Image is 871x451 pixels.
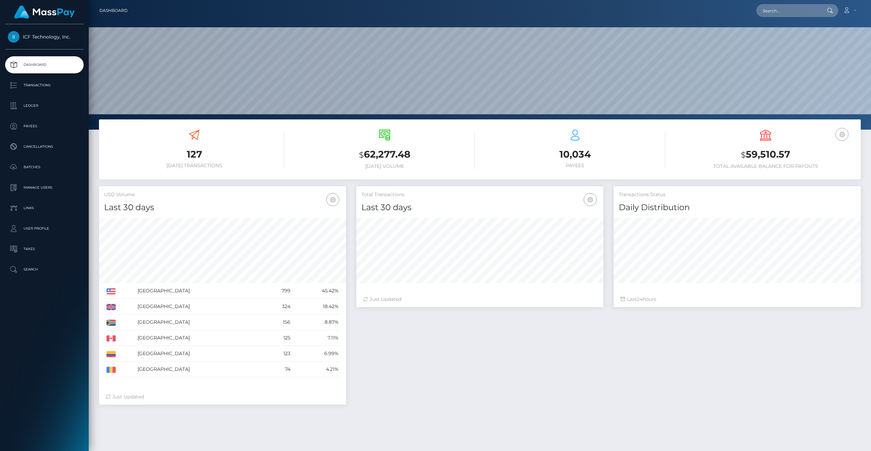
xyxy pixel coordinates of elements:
[5,241,84,258] a: Taxes
[361,191,598,198] h5: Total Transactions
[756,4,820,17] input: Search...
[5,138,84,155] a: Cancellations
[106,367,116,373] img: RO.png
[619,202,856,214] h4: Daily Distribution
[99,3,128,18] a: Dashboard
[135,346,262,362] td: [GEOGRAPHIC_DATA]
[293,362,341,377] td: 4.21%
[106,335,116,341] img: CA.png
[135,283,262,299] td: [GEOGRAPHIC_DATA]
[5,179,84,196] a: Manage Users
[637,296,643,302] span: 24
[135,330,262,346] td: [GEOGRAPHIC_DATA]
[8,121,81,131] p: Payees
[5,118,84,135] a: Payees
[5,200,84,217] a: Links
[5,220,84,237] a: User Profile
[8,244,81,254] p: Taxes
[293,330,341,346] td: 7.11%
[262,299,293,315] td: 324
[106,320,116,326] img: ZA.png
[293,283,341,299] td: 45.42%
[106,393,339,401] div: Just Updated
[8,60,81,70] p: Dashboard
[104,191,341,198] h5: USD Volume
[104,148,284,161] h3: 127
[675,148,856,162] h3: 59,510.57
[135,299,262,315] td: [GEOGRAPHIC_DATA]
[14,5,75,19] img: MassPay Logo
[295,148,475,162] h3: 62,277.48
[106,288,116,294] img: US.png
[5,261,84,278] a: Search
[262,362,293,377] td: 74
[293,299,341,315] td: 18.42%
[262,283,293,299] td: 799
[5,159,84,176] a: Batches
[135,362,262,377] td: [GEOGRAPHIC_DATA]
[104,163,284,169] h6: [DATE] Transactions
[262,315,293,330] td: 156
[5,77,84,94] a: Transactions
[8,223,81,234] p: User Profile
[104,202,341,214] h4: Last 30 days
[5,56,84,73] a: Dashboard
[619,191,856,198] h5: Transactions Status
[620,296,854,303] div: Last hours
[361,202,598,214] h4: Last 30 days
[106,351,116,357] img: CO.png
[8,183,81,193] p: Manage Users
[262,346,293,362] td: 123
[363,296,597,303] div: Just Updated
[8,31,19,43] img: ICF Technology, Inc.
[106,304,116,310] img: GB.png
[262,330,293,346] td: 125
[485,148,665,161] h3: 10,034
[293,315,341,330] td: 8.87%
[675,163,856,169] h6: Total Available Balance for Payouts
[295,163,475,169] h6: [DATE] Volume
[293,346,341,362] td: 6.99%
[8,203,81,213] p: Links
[8,264,81,275] p: Search
[135,315,262,330] td: [GEOGRAPHIC_DATA]
[5,34,84,40] span: ICF Technology, Inc.
[485,163,665,169] h6: Payees
[8,80,81,90] p: Transactions
[741,150,746,160] small: $
[5,97,84,114] a: Ledger
[8,101,81,111] p: Ledger
[359,150,364,160] small: $
[8,142,81,152] p: Cancellations
[8,162,81,172] p: Batches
